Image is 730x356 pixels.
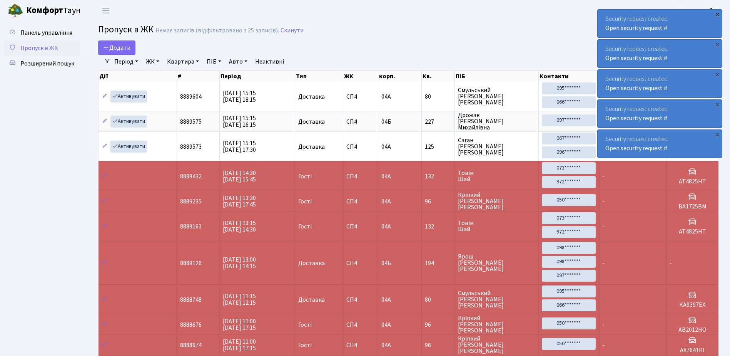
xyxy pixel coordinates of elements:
[20,59,74,68] span: Розширений пошук
[678,7,721,15] b: Консьєрж б. 4.
[425,144,451,150] span: 125
[298,223,312,230] span: Гості
[425,223,451,230] span: 132
[605,84,667,92] a: Open security request #
[458,87,535,106] span: Смульський [PERSON_NAME] [PERSON_NAME]
[381,197,391,206] span: 04А
[155,27,279,34] div: Немає записів (відфільтровано з 25 записів).
[223,169,256,184] span: [DATE] 14:30 [DATE] 15:45
[298,144,325,150] span: Доставка
[143,55,162,68] a: ЖК
[180,222,202,231] span: 8889163
[605,54,667,62] a: Open security request #
[20,44,58,52] span: Пропуск в ЖК
[346,322,375,328] span: СП4
[98,23,154,36] span: Пропуск в ЖК
[598,10,722,37] div: Security request created
[346,173,375,180] span: СП4
[425,119,451,125] span: 227
[223,255,256,270] span: [DATE] 13:00 [DATE] 14:15
[223,317,256,332] span: [DATE] 11:00 [DATE] 17:15
[298,94,325,100] span: Доставка
[602,341,605,349] span: -
[381,92,391,101] span: 04А
[110,91,147,102] a: Активувати
[670,301,715,309] h5: КА9397ЕХ
[605,24,667,32] a: Open security request #
[598,70,722,97] div: Security request created
[458,315,535,334] span: Кріпкий [PERSON_NAME] [PERSON_NAME]
[4,25,81,40] a: Панель управління
[678,6,721,15] a: Консьєрж б. 4.
[180,92,202,101] span: 8889604
[26,4,81,17] span: Таун
[177,71,220,82] th: #
[458,112,535,131] span: Дрожак [PERSON_NAME] Михайлівна
[605,144,667,153] a: Open security request #
[598,40,722,67] div: Security request created
[281,27,304,34] a: Скинути
[381,143,391,151] span: 04А
[425,173,451,180] span: 132
[346,260,375,266] span: СП4
[422,71,455,82] th: Кв.
[670,326,715,334] h5: АВ2012НО
[180,321,202,329] span: 8888676
[425,342,451,348] span: 96
[223,139,256,154] span: [DATE] 15:15 [DATE] 17:30
[670,347,715,354] h5: АХ7641КІ
[539,71,599,82] th: Контакти
[713,40,721,48] div: ×
[713,71,721,78] div: ×
[20,29,72,37] span: Панель управління
[164,55,202,68] a: Квартира
[343,71,378,82] th: ЖК
[8,3,23,18] img: logo.png
[99,71,177,82] th: Дії
[180,341,202,349] span: 8888674
[223,338,256,353] span: [DATE] 11:00 [DATE] 17:15
[598,130,722,158] div: Security request created
[298,119,325,125] span: Доставка
[458,137,535,156] span: Саган [PERSON_NAME] [PERSON_NAME]
[602,321,605,329] span: -
[381,172,391,181] span: 04А
[298,322,312,328] span: Гості
[298,173,312,180] span: Гості
[26,4,63,17] b: Комфорт
[223,114,256,129] span: [DATE] 15:15 [DATE] 16:15
[602,172,605,181] span: -
[298,260,325,266] span: Доставка
[425,94,451,100] span: 80
[381,259,391,267] span: 04Б
[4,56,81,71] a: Розширений пошук
[346,342,375,348] span: СП4
[602,197,605,206] span: -
[713,101,721,108] div: ×
[458,192,535,210] span: Кріпкий [PERSON_NAME] [PERSON_NAME]
[298,198,312,205] span: Гості
[670,203,715,210] h5: ВА1725ВМ
[602,296,605,304] span: -
[180,172,202,181] span: 8889432
[110,116,147,128] a: Активувати
[381,321,391,329] span: 04А
[111,55,141,68] a: Період
[96,4,115,17] button: Переключити навігацію
[4,40,81,56] a: Пропуск в ЖК
[346,144,375,150] span: СП4
[425,260,451,266] span: 194
[425,322,451,328] span: 96
[204,55,224,68] a: ПІБ
[346,223,375,230] span: СП4
[226,55,251,68] a: Авто
[346,198,375,205] span: СП4
[180,296,202,304] span: 8888748
[378,71,422,82] th: корп.
[425,297,451,303] span: 80
[455,71,539,82] th: ПІБ
[98,40,135,55] a: Додати
[713,131,721,138] div: ×
[180,143,202,151] span: 8889573
[298,342,312,348] span: Гості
